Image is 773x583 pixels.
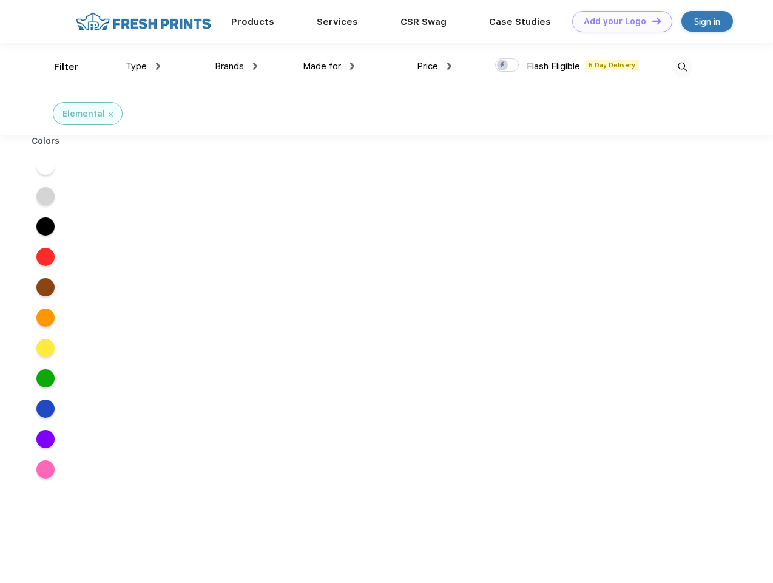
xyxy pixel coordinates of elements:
[694,15,720,29] div: Sign in
[350,63,354,70] img: dropdown.png
[447,63,451,70] img: dropdown.png
[62,107,105,120] div: Elemental
[253,63,257,70] img: dropdown.png
[126,61,147,72] span: Type
[231,16,274,27] a: Products
[54,60,79,74] div: Filter
[109,112,113,117] img: filter_cancel.svg
[317,16,358,27] a: Services
[681,11,733,32] a: Sign in
[72,11,215,32] img: fo%20logo%202.webp
[585,60,639,70] span: 5 Day Delivery
[215,61,244,72] span: Brands
[303,61,341,72] span: Made for
[672,57,692,77] img: desktop_search.svg
[652,18,661,24] img: DT
[584,16,646,27] div: Add your Logo
[156,63,160,70] img: dropdown.png
[400,16,447,27] a: CSR Swag
[22,135,69,148] div: Colors
[417,61,438,72] span: Price
[527,61,580,72] span: Flash Eligible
